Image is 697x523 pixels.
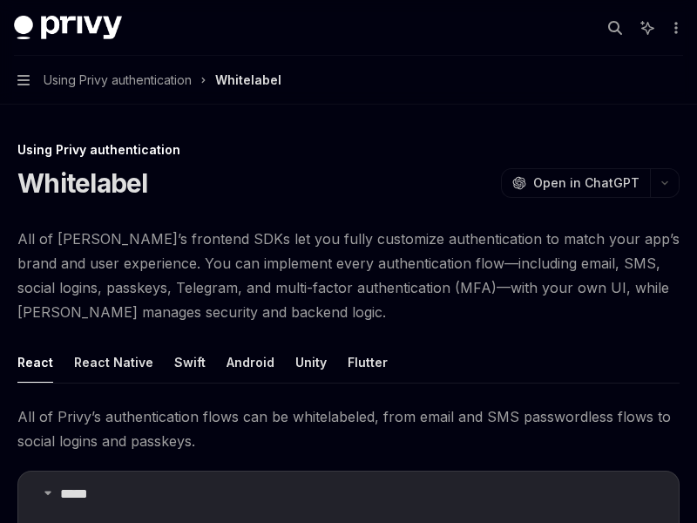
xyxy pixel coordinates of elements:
span: All of Privy’s authentication flows can be whitelabeled, from email and SMS passwordless flows to... [17,404,680,453]
button: Android [227,342,274,383]
button: Unity [295,342,327,383]
span: Using Privy authentication [44,70,192,91]
div: Whitelabel [215,70,281,91]
img: dark logo [14,16,122,40]
span: All of [PERSON_NAME]’s frontend SDKs let you fully customize authentication to match your app’s b... [17,227,680,324]
div: Using Privy authentication [17,141,680,159]
button: Flutter [348,342,388,383]
button: More actions [666,16,683,40]
span: Open in ChatGPT [533,174,639,192]
button: Open in ChatGPT [501,168,650,198]
h1: Whitelabel [17,167,148,199]
button: React Native [74,342,153,383]
button: Swift [174,342,206,383]
button: React [17,342,53,383]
